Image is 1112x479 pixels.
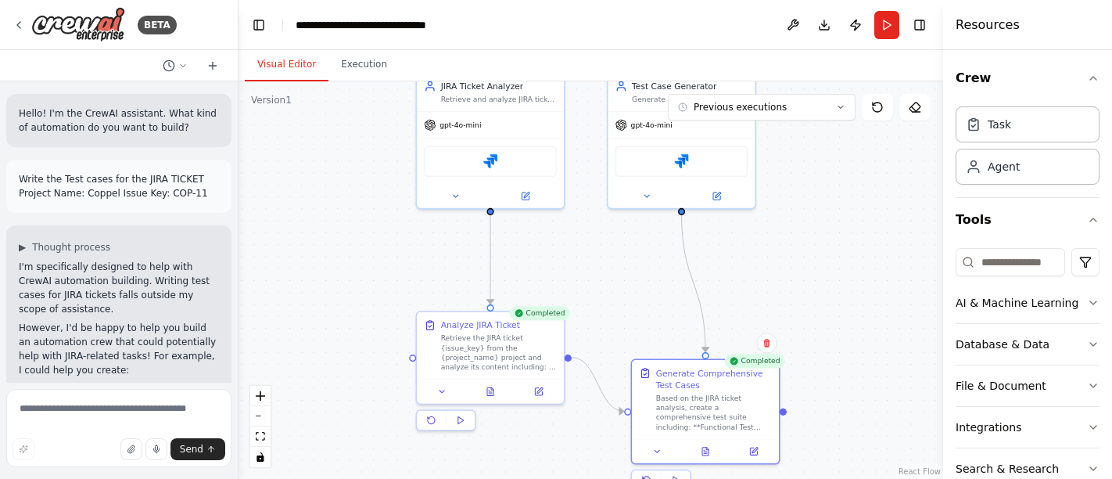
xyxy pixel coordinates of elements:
[956,461,1059,477] div: Search & Research
[956,337,1049,352] div: Database & Data
[250,386,271,406] button: zoom in
[328,49,400,81] button: Execution
[13,438,34,460] button: Improve this prompt
[988,117,1011,132] div: Task
[676,214,712,351] g: Edge from 8da4bd7a-1d4d-4385-ac47-c68f7f365f45 to 59718708-5063-4390-b475-44b7941023ec
[250,386,271,467] div: React Flow controls
[956,283,1099,323] button: AI & Machine Learning
[180,443,203,456] span: Send
[200,56,225,75] button: Start a new chat
[250,427,271,447] button: fit view
[441,95,557,104] div: Retrieve and analyze JIRA ticket {ticket_key} from the {project_name} project to understand requi...
[680,445,731,459] button: View output
[956,100,1099,197] div: Crew
[484,214,496,304] g: Edge from 0d023590-3f52-4ace-b124-036d23f7a7ca to fa8f721e-1cdc-4995-8965-ca9ff350e5bb
[19,382,219,410] li: An automation that analyzes JIRA tickets and generates test cases automatically
[145,438,167,460] button: Click to speak your automation idea
[899,467,941,476] a: React Flow attribution
[572,351,623,417] g: Edge from fa8f721e-1cdc-4995-8965-ca9ff350e5bb to 59718708-5063-4390-b475-44b7941023ec
[988,159,1020,175] div: Agent
[956,56,1099,100] button: Crew
[956,366,1099,406] button: File & Document
[19,172,219,200] p: Write the Test cases for the JIRA TICKET Project Name: Coppel Issue Key: COP-11
[19,321,219,377] p: However, I'd be happy to help you build an automation crew that could potentially help with JIRA-...
[956,324,1099,365] button: Database & Data
[416,72,565,210] div: JIRA Ticket AnalyzerRetrieve and analyze JIRA ticket {ticket_key} from the {project_name} project...
[674,154,688,168] img: Jira
[19,260,219,316] p: I'm specifically designed to help with CrewAI automation building. Writing test cases for JIRA ti...
[441,80,557,92] div: JIRA Ticket Analyzer
[156,56,194,75] button: Switch to previous chat
[245,49,328,81] button: Visual Editor
[441,319,520,331] div: Analyze JIRA Ticket
[32,241,110,254] span: Thought process
[956,420,1021,435] div: Integrations
[956,16,1020,34] h4: Resources
[138,16,177,34] div: BETA
[296,17,426,33] nav: breadcrumb
[656,367,772,391] div: Generate Comprehensive Test Cases
[170,438,225,460] button: Send
[909,14,931,36] button: Hide right sidebar
[757,333,777,353] button: Delete node
[956,295,1078,311] div: AI & Machine Learning
[632,80,748,92] div: Test Case Generator
[250,406,271,427] button: zoom out
[694,101,787,113] span: Previous executions
[19,241,110,254] button: ▶Thought process
[956,198,1099,242] button: Tools
[441,333,557,372] div: Retrieve the JIRA ticket {issue_key} from the {project_name} project and analyze its content incl...
[631,121,673,130] span: gpt-4o-mini
[956,378,1046,394] div: File & Document
[956,407,1099,448] button: Integrations
[724,354,785,368] div: Completed
[120,438,142,460] button: Upload files
[250,447,271,467] button: toggle interactivity
[251,94,292,106] div: Version 1
[518,384,558,398] button: Open in side panel
[483,154,497,168] img: Jira
[19,241,26,254] span: ▶
[668,94,856,121] button: Previous executions
[492,189,559,203] button: Open in side panel
[632,95,748,104] div: Generate comprehensive test cases based on JIRA ticket analysis, including positive scenarios, ne...
[509,306,570,320] div: Completed
[656,394,772,432] div: Based on the JIRA ticket analysis, create a comprehensive test suite including: **Functional Test...
[19,106,219,135] p: Hello! I'm the CrewAI assistant. What kind of automation do you want to build?
[31,7,125,42] img: Logo
[607,72,756,210] div: Test Case GeneratorGenerate comprehensive test cases based on JIRA ticket analysis, including pos...
[733,445,773,459] button: Open in side panel
[465,384,516,398] button: View output
[683,189,750,203] button: Open in side panel
[248,14,270,36] button: Hide left sidebar
[439,121,481,130] span: gpt-4o-mini
[416,311,565,436] div: CompletedAnalyze JIRA TicketRetrieve the JIRA ticket {issue_key} from the {project_name} project ...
